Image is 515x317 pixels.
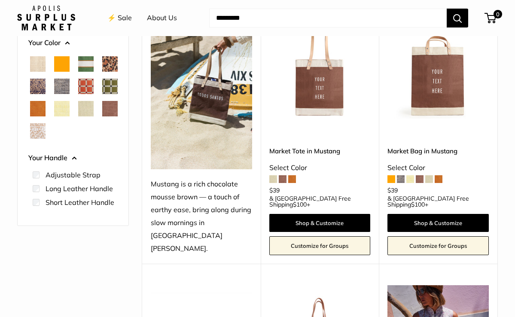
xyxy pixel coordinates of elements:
[30,101,46,116] button: Cognac
[387,146,489,156] a: Market Bag in Mustang
[151,18,252,169] img: Mustang is a rich chocolate mousse brown — a touch of earthy ease, bring along during slow mornin...
[46,183,113,194] label: Long Leather Handle
[387,18,489,119] img: Market Bag in Mustang
[17,6,75,30] img: Apolis: Surplus Market
[269,214,371,232] a: Shop & Customize
[387,18,489,119] a: Market Bag in MustangMarket Bag in Mustang
[387,162,489,174] div: Select Color
[209,9,447,27] input: Search...
[102,56,118,72] button: Cheetah
[46,170,101,180] label: Adjustable Strap
[54,79,70,94] button: Chambray
[102,79,118,94] button: Chenille Window Sage
[147,12,177,24] a: About Us
[387,186,398,194] span: $39
[269,195,371,207] span: & [GEOGRAPHIC_DATA] Free Shipping +
[411,201,425,208] span: $100
[269,146,371,156] a: Market Tote in Mustang
[28,152,118,165] button: Your Handle
[269,18,371,119] a: Market Tote in MustangMarket Tote in Mustang
[107,12,132,24] a: ⚡️ Sale
[269,186,280,194] span: $39
[269,18,371,119] img: Market Tote in Mustang
[387,236,489,255] a: Customize for Groups
[54,56,70,72] button: Orange
[30,56,46,72] button: Natural
[494,10,502,18] span: 0
[78,101,94,116] button: Mint Sorbet
[102,101,118,116] button: Mustang
[151,178,252,255] div: Mustang is a rich chocolate mousse brown — a touch of earthy ease, bring along during slow mornin...
[485,13,496,23] a: 0
[293,201,307,208] span: $100
[30,123,46,139] button: White Porcelain
[447,9,468,27] button: Search
[28,37,118,49] button: Your Color
[269,236,371,255] a: Customize for Groups
[269,162,371,174] div: Select Color
[54,101,70,116] button: Daisy
[46,197,114,207] label: Short Leather Handle
[78,79,94,94] button: Chenille Window Brick
[78,56,94,72] button: Court Green
[387,195,489,207] span: & [GEOGRAPHIC_DATA] Free Shipping +
[30,79,46,94] button: Blue Porcelain
[387,214,489,232] a: Shop & Customize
